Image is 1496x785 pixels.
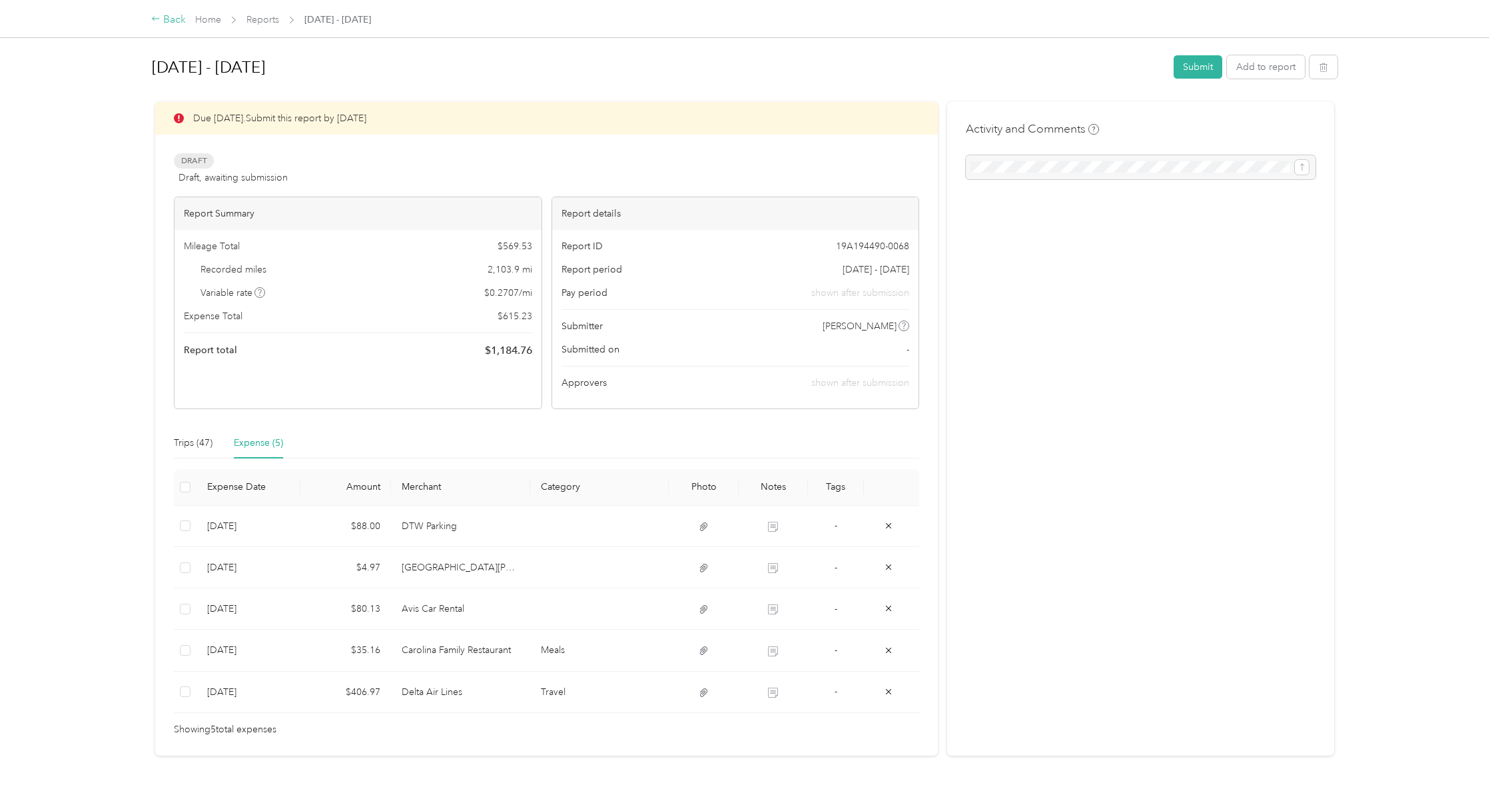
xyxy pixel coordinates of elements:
[391,506,530,547] td: DTW Parking
[485,343,532,359] span: $ 1,184.76
[835,644,837,656] span: -
[530,630,669,671] td: Meals
[391,630,530,671] td: Carolina Family Restaurant
[530,672,669,713] td: Travel
[808,469,863,506] th: Tags
[561,376,607,390] span: Approvers
[196,630,301,671] td: 9-18-2025
[1174,55,1222,79] button: Submit
[304,13,371,27] span: [DATE] - [DATE]
[300,672,391,713] td: $406.97
[808,506,863,547] td: -
[195,14,221,25] a: Home
[819,481,853,492] div: Tags
[184,309,242,323] span: Expense Total
[561,263,622,277] span: Report period
[1227,55,1305,79] button: Add to report
[561,239,603,253] span: Report ID
[835,562,837,573] span: -
[300,630,391,671] td: $35.16
[174,153,214,169] span: Draft
[811,377,909,389] span: shown after submission
[174,436,212,450] div: Trips (47)
[835,520,837,531] span: -
[552,197,919,230] div: Report details
[966,121,1099,137] h4: Activity and Comments
[808,630,863,671] td: -
[300,547,391,588] td: $4.97
[530,469,669,506] th: Category
[484,286,532,300] span: $ 0.2707 / mi
[196,672,301,713] td: 9-3-2025
[488,263,532,277] span: 2,103.9 mi
[234,436,283,450] div: Expense (5)
[561,286,607,300] span: Pay period
[843,263,909,277] span: [DATE] - [DATE]
[391,588,530,630] td: Avis Car Rental
[561,319,603,333] span: Submitter
[196,547,301,588] td: 9-19-2025
[179,171,288,185] span: Draft, awaiting submission
[300,506,391,547] td: $88.00
[184,343,237,357] span: Report total
[196,506,301,547] td: 9-19-2025
[155,102,938,135] div: Due [DATE]. Submit this report by [DATE]
[498,309,532,323] span: $ 615.23
[200,286,266,300] span: Variable rate
[246,14,279,25] a: Reports
[174,722,276,737] span: Showing 5 total expenses
[151,12,186,28] div: Back
[498,239,532,253] span: $ 569.53
[835,603,837,614] span: -
[196,469,301,506] th: Expense Date
[184,239,240,253] span: Mileage Total
[175,197,541,230] div: Report Summary
[300,469,391,506] th: Amount
[907,343,909,357] span: -
[391,469,530,506] th: Merchant
[196,588,301,630] td: 9-19-2025
[811,286,909,300] span: shown after submission
[391,672,530,713] td: Delta Air Lines
[152,51,1164,83] h1: Sep 1 - 30, 2025
[808,588,863,630] td: -
[391,547,530,588] td: Market Place Charlotte Douglas Airport
[669,469,738,506] th: Photo
[808,672,863,713] td: -
[1421,710,1496,785] iframe: Everlance-gr Chat Button Frame
[823,319,897,333] span: [PERSON_NAME]
[835,686,837,697] span: -
[836,239,909,253] span: 19A194490-0068
[200,263,266,277] span: Recorded miles
[808,547,863,588] td: -
[300,588,391,630] td: $80.13
[739,469,808,506] th: Notes
[561,343,619,357] span: Submitted on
